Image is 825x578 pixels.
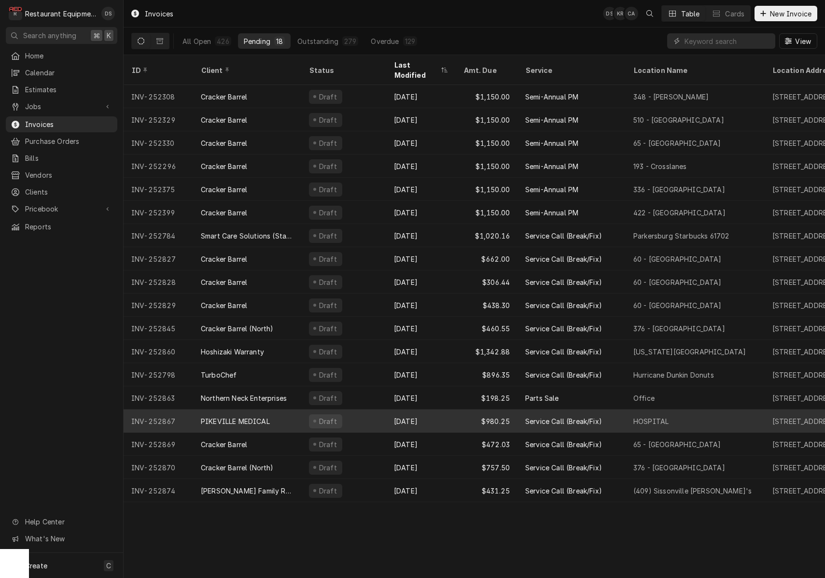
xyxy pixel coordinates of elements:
[318,115,338,125] div: Draft
[124,178,193,201] div: INV-252375
[201,393,287,403] div: Northern Neck Enterprises
[625,7,638,20] div: Chrissy Adams's Avatar
[386,108,456,131] div: [DATE]
[386,131,456,155] div: [DATE]
[124,409,193,433] div: INV-252867
[318,184,338,195] div: Draft
[386,178,456,201] div: [DATE]
[525,208,578,218] div: Semi-Annual PM
[25,187,112,197] span: Clients
[93,30,100,41] span: ⌘
[318,347,338,357] div: Draft
[201,277,247,287] div: Cracker Barrel
[318,393,338,403] div: Draft
[318,300,338,310] div: Draft
[633,300,722,310] div: 60 - [GEOGRAPHIC_DATA]
[386,270,456,294] div: [DATE]
[633,463,725,473] div: 376 - [GEOGRAPHIC_DATA]
[217,36,229,46] div: 426
[386,479,456,502] div: [DATE]
[124,317,193,340] div: INV-252845
[201,324,274,334] div: Cracker Barrel (North)
[318,231,338,241] div: Draft
[456,155,517,178] div: $1,150.00
[276,36,283,46] div: 18
[106,561,111,571] span: C
[456,247,517,270] div: $662.00
[201,231,294,241] div: Smart Care Solutions (Starbucks Corporate)
[525,324,602,334] div: Service Call (Break/Fix)
[6,48,117,64] a: Home
[318,254,338,264] div: Draft
[318,138,338,148] div: Draft
[525,370,602,380] div: Service Call (Break/Fix)
[525,439,602,450] div: Service Call (Break/Fix)
[124,131,193,155] div: INV-252330
[456,433,517,456] div: $472.03
[525,254,602,264] div: Service Call (Break/Fix)
[525,138,578,148] div: Semi-Annual PM
[386,155,456,178] div: [DATE]
[386,409,456,433] div: [DATE]
[124,340,193,363] div: INV-252860
[124,386,193,409] div: INV-252863
[603,7,616,20] div: Derek Stewart's Avatar
[318,370,338,380] div: Draft
[386,247,456,270] div: [DATE]
[25,136,112,146] span: Purchase Orders
[309,65,377,75] div: Status
[344,36,356,46] div: 279
[633,231,729,241] div: Parkersburg Starbucks 61702
[525,184,578,195] div: Semi-Annual PM
[124,433,193,456] div: INV-252869
[25,51,112,61] span: Home
[386,201,456,224] div: [DATE]
[318,161,338,171] div: Draft
[201,92,247,102] div: Cracker Barrel
[201,184,247,195] div: Cracker Barrel
[124,456,193,479] div: INV-252870
[6,150,117,166] a: Bills
[297,36,338,46] div: Outstanding
[124,247,193,270] div: INV-252827
[633,347,746,357] div: [US_STATE][GEOGRAPHIC_DATA]
[394,60,438,80] div: Last Modified
[6,167,117,183] a: Vendors
[614,7,627,20] div: Kelli Robinette's Avatar
[25,204,98,214] span: Pricebook
[6,27,117,44] button: Search anything⌘K
[456,108,517,131] div: $1,150.00
[405,36,415,46] div: 129
[456,479,517,502] div: $431.25
[201,416,270,426] div: PIKEVILLE MEDICAL
[633,115,724,125] div: 510 - [GEOGRAPHIC_DATA]
[633,254,722,264] div: 60 - [GEOGRAPHIC_DATA]
[456,131,517,155] div: $1,150.00
[124,224,193,247] div: INV-252784
[6,201,117,217] a: Go to Pricebook
[6,514,117,530] a: Go to Help Center
[9,7,22,20] div: Restaurant Equipment Diagnostics's Avatar
[201,254,247,264] div: Cracker Barrel
[201,463,274,473] div: Cracker Barrel (North)
[6,82,117,98] a: Estimates
[23,30,76,41] span: Search anything
[25,222,112,232] span: Reports
[603,7,616,20] div: DS
[633,161,687,171] div: 193 - Crosslanes
[25,119,112,129] span: Invoices
[633,138,721,148] div: 65 - [GEOGRAPHIC_DATA]
[633,486,752,496] div: (409) Sissonville [PERSON_NAME]'s
[633,416,669,426] div: HOSPITAL
[6,133,117,149] a: Purchase Orders
[456,386,517,409] div: $198.25
[525,347,602,357] div: Service Call (Break/Fix)
[25,68,112,78] span: Calendar
[6,65,117,81] a: Calendar
[124,294,193,317] div: INV-252829
[201,439,247,450] div: Cracker Barrel
[386,224,456,247] div: [DATE]
[456,85,517,108] div: $1,150.00
[201,300,247,310] div: Cracker Barrel
[201,347,264,357] div: Hoshizaki Warranty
